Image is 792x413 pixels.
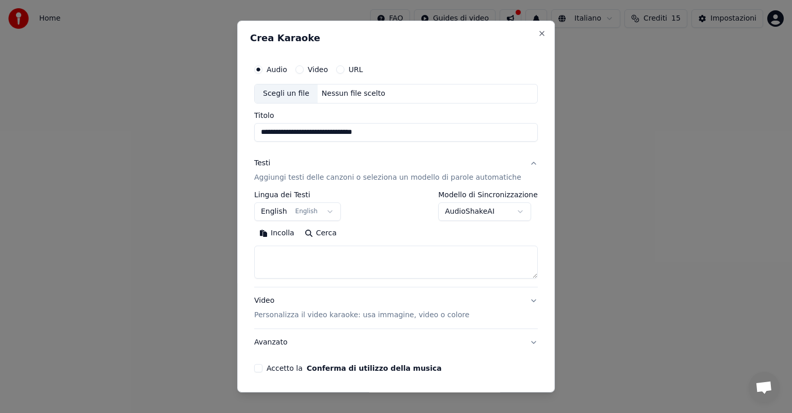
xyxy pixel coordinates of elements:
label: Titolo [254,112,538,119]
p: Aggiungi testi delle canzoni o seleziona un modello di parole automatiche [254,173,521,183]
button: Accetto la [307,365,442,372]
div: Testi [254,158,270,168]
label: Lingua dei Testi [254,191,341,198]
button: Incolla [254,225,300,242]
h2: Crea Karaoke [250,33,542,43]
div: Scegli un file [255,84,318,103]
label: Accetto la [267,365,441,372]
div: Video [254,296,469,320]
div: Nessun file scelto [318,89,389,99]
label: Video [308,66,328,73]
label: Audio [267,66,287,73]
p: Personalizza il video karaoke: usa immagine, video o colore [254,310,469,320]
button: Avanzato [254,329,538,356]
label: Modello di Sincronizzazione [438,191,538,198]
label: URL [349,66,363,73]
button: Cerca [300,225,342,242]
button: VideoPersonalizza il video karaoke: usa immagine, video o colore [254,287,538,329]
div: TestiAggiungi testi delle canzoni o seleziona un modello di parole automatiche [254,191,538,287]
button: TestiAggiungi testi delle canzoni o seleziona un modello di parole automatiche [254,150,538,191]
